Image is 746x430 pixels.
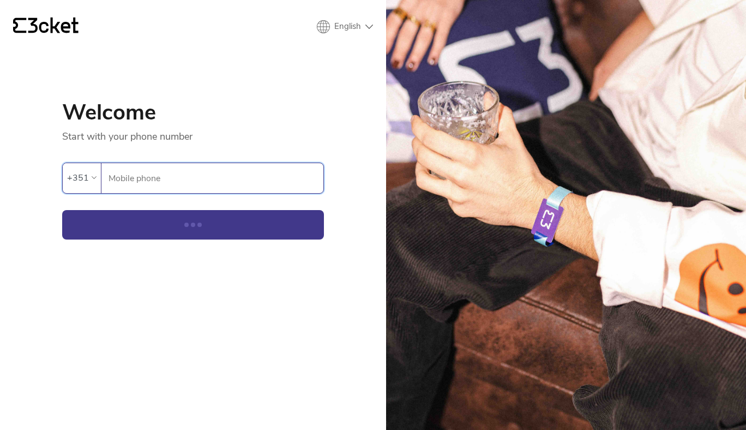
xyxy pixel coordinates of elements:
[62,101,324,123] h1: Welcome
[62,123,324,143] p: Start with your phone number
[13,18,26,33] g: {' '}
[62,210,324,240] button: Continue
[67,170,89,186] div: +351
[101,163,323,194] label: Mobile phone
[13,17,79,36] a: {' '}
[108,163,323,193] input: Mobile phone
